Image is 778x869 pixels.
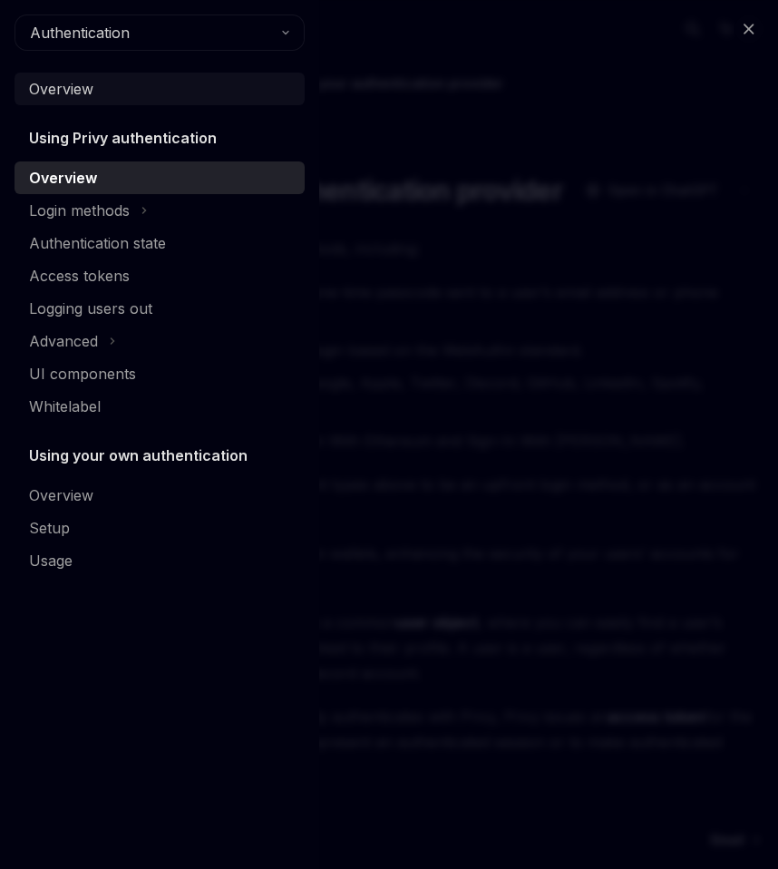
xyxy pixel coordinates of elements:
div: Logging users out [29,298,152,319]
div: Overview [29,167,97,189]
a: Overview [15,479,305,512]
span: Authentication [30,22,130,44]
a: Logging users out [15,292,305,325]
div: Usage [29,550,73,571]
a: Whitelabel [15,390,305,423]
a: Access tokens [15,259,305,292]
a: Setup [15,512,305,544]
div: Overview [29,78,93,100]
h5: Using Privy authentication [29,127,217,149]
div: UI components [29,363,136,385]
div: Login methods [29,200,130,221]
a: UI components [15,357,305,390]
div: Advanced [29,330,98,352]
div: Setup [29,517,70,539]
h5: Using your own authentication [29,444,248,466]
div: Overview [29,484,93,506]
button: Authentication [15,15,305,51]
div: Whitelabel [29,395,101,417]
a: Usage [15,544,305,577]
div: Authentication state [29,232,166,254]
a: Overview [15,161,305,194]
a: Authentication state [15,227,305,259]
a: Overview [15,73,305,105]
div: Access tokens [29,265,130,287]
